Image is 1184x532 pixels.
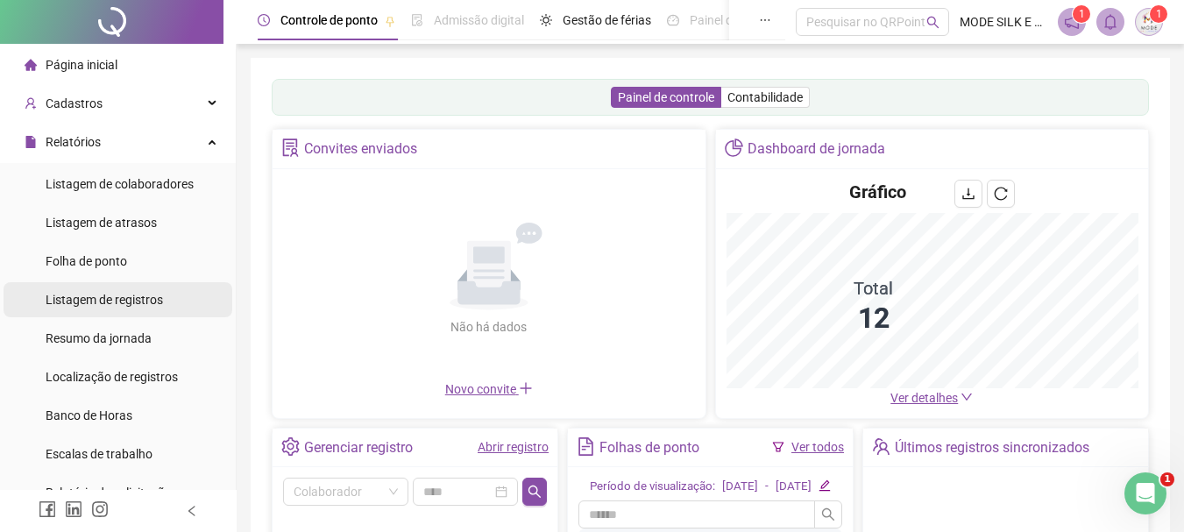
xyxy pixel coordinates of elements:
[961,187,975,201] span: download
[46,96,103,110] span: Cadastros
[434,13,524,27] span: Admissão digital
[186,505,198,517] span: left
[690,13,758,27] span: Painel do DP
[411,14,423,26] span: file-done
[46,58,117,72] span: Página inicial
[25,97,37,110] span: user-add
[748,134,885,164] div: Dashboard de jornada
[618,90,714,104] span: Painel de controle
[46,293,163,307] span: Listagem de registros
[445,382,533,396] span: Novo convite
[1124,472,1166,514] iframe: Intercom live chat
[46,135,101,149] span: Relatórios
[895,433,1089,463] div: Últimos registros sincronizados
[961,391,973,403] span: down
[1102,14,1118,30] span: bell
[65,500,82,518] span: linkedin
[39,500,56,518] span: facebook
[46,408,132,422] span: Banco de Horas
[478,440,549,454] a: Abrir registro
[281,138,300,157] span: solution
[519,381,533,395] span: plus
[890,391,958,405] span: Ver detalhes
[1079,8,1085,20] span: 1
[1150,5,1167,23] sup: Atualize o seu contato no menu Meus Dados
[926,16,939,29] span: search
[1136,9,1162,35] img: 52535
[821,507,835,521] span: search
[385,16,395,26] span: pushpin
[46,254,127,268] span: Folha de ponto
[46,216,157,230] span: Listagem de atrasos
[577,437,595,456] span: file-text
[280,13,378,27] span: Controle de ponto
[599,433,699,463] div: Folhas de ponto
[759,14,771,26] span: ellipsis
[890,391,973,405] a: Ver detalhes down
[46,331,152,345] span: Resumo da jornada
[25,136,37,148] span: file
[1160,472,1174,486] span: 1
[819,479,830,491] span: edit
[91,500,109,518] span: instagram
[791,440,844,454] a: Ver todos
[1064,14,1080,30] span: notification
[46,177,194,191] span: Listagem de colaboradores
[281,437,300,456] span: setting
[960,12,1047,32] span: MODE SILK E SUBLIMACAO
[304,134,417,164] div: Convites enviados
[667,14,679,26] span: dashboard
[994,187,1008,201] span: reload
[849,180,906,204] h4: Gráfico
[25,59,37,71] span: home
[725,138,743,157] span: pie-chart
[304,433,413,463] div: Gerenciar registro
[46,370,178,384] span: Localização de registros
[765,478,769,496] div: -
[776,478,812,496] div: [DATE]
[1156,8,1162,20] span: 1
[722,478,758,496] div: [DATE]
[772,441,784,453] span: filter
[540,14,552,26] span: sun
[528,485,542,499] span: search
[563,13,651,27] span: Gestão de férias
[1073,5,1090,23] sup: 1
[872,437,890,456] span: team
[408,317,570,337] div: Não há dados
[727,90,803,104] span: Contabilidade
[258,14,270,26] span: clock-circle
[46,447,152,461] span: Escalas de trabalho
[46,486,177,500] span: Relatório de solicitações
[590,478,715,496] div: Período de visualização:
